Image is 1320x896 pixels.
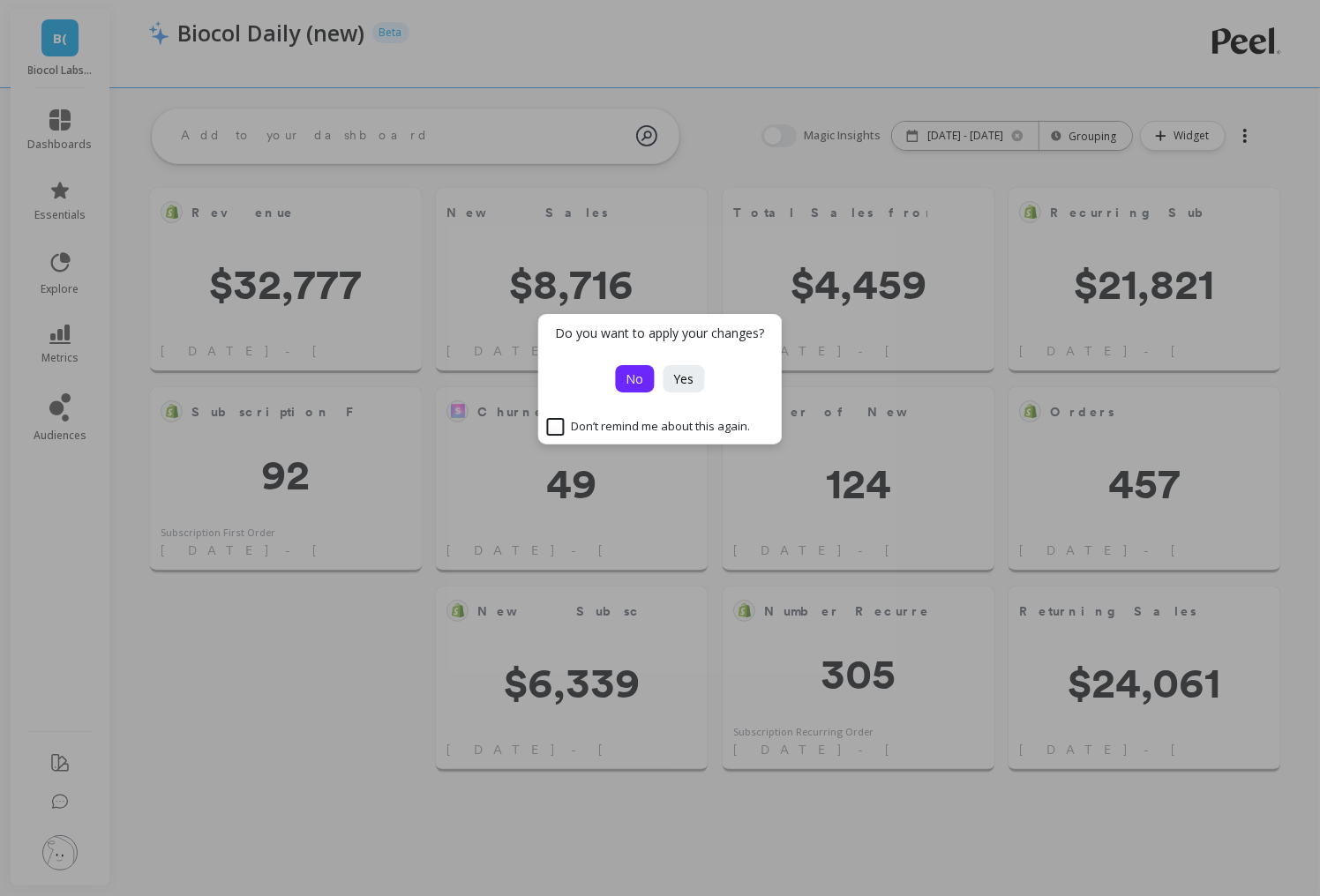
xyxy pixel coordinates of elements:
button: No [616,365,655,392]
span: No [626,370,644,387]
button: Yes [664,365,705,392]
p: Do you want to apply your changes? [556,325,765,342]
span: Yes [674,370,694,387]
span: Don’t remind me about this again. [547,418,751,436]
